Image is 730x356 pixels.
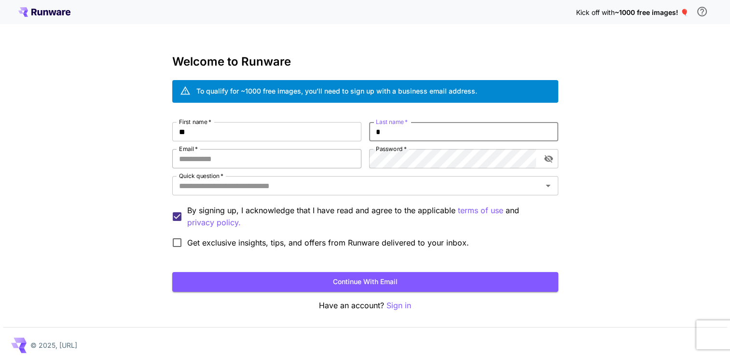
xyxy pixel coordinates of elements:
label: Last name [376,118,408,126]
p: terms of use [458,205,503,217]
span: ~1000 free images! 🎈 [615,8,689,16]
label: First name [179,118,211,126]
p: By signing up, I acknowledge that I have read and agree to the applicable and [187,205,551,229]
button: By signing up, I acknowledge that I have read and agree to the applicable and privacy policy. [458,205,503,217]
p: © 2025, [URL] [30,340,77,350]
p: Have an account? [172,300,558,312]
label: Password [376,145,407,153]
label: Email [179,145,198,153]
button: Sign in [386,300,411,312]
button: toggle password visibility [540,150,557,167]
h3: Welcome to Runware [172,55,558,68]
button: Open [541,179,555,192]
span: Get exclusive insights, tips, and offers from Runware delivered to your inbox. [187,237,469,248]
button: In order to qualify for free credit, you need to sign up with a business email address and click ... [692,2,712,21]
span: Kick off with [576,8,615,16]
label: Quick question [179,172,223,180]
p: privacy policy. [187,217,241,229]
button: Continue with email [172,272,558,292]
button: By signing up, I acknowledge that I have read and agree to the applicable terms of use and [187,217,241,229]
div: To qualify for ~1000 free images, you’ll need to sign up with a business email address. [196,86,477,96]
